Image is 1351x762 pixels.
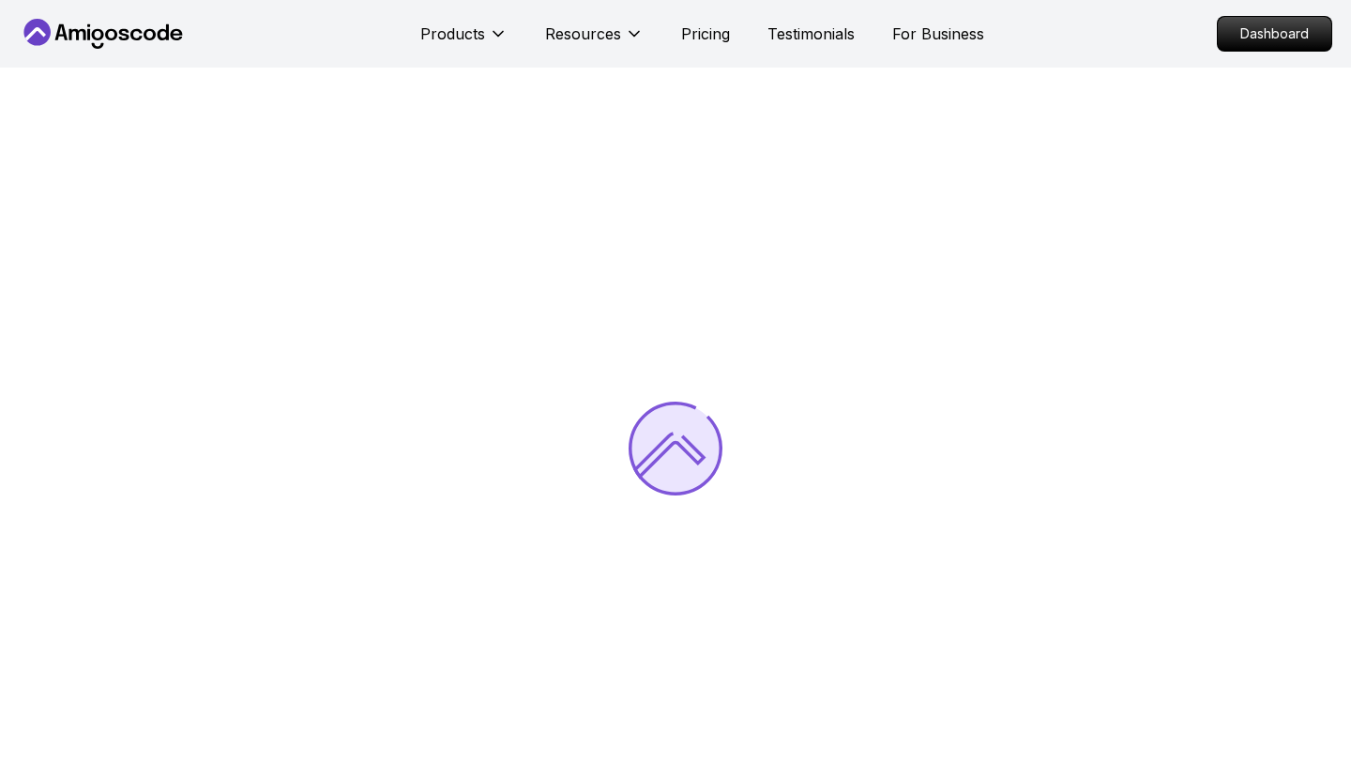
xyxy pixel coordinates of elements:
button: Resources [545,23,644,60]
a: Pricing [681,23,730,45]
a: Testimonials [767,23,855,45]
button: Products [420,23,508,60]
p: Dashboard [1218,17,1331,51]
p: Resources [545,23,621,45]
p: Products [420,23,485,45]
a: For Business [892,23,984,45]
a: Dashboard [1217,16,1332,52]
